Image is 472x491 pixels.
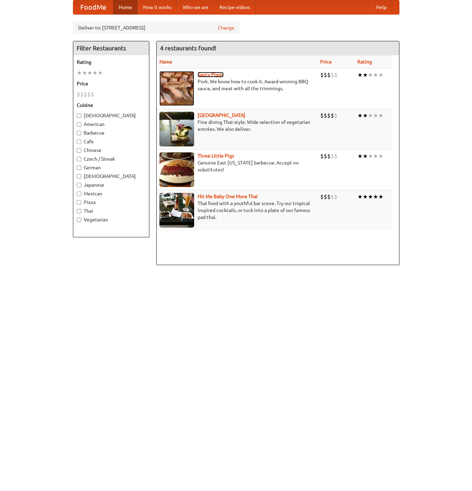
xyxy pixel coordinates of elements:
[320,71,324,79] li: $
[331,71,334,79] li: $
[324,193,327,201] li: $
[77,192,81,196] input: Mexican
[198,194,258,199] a: Hit Me Baby One More Thai
[331,152,334,160] li: $
[77,138,146,145] label: Cafe
[80,91,84,98] li: $
[368,112,373,119] li: ★
[357,112,363,119] li: ★
[73,22,240,34] div: Deliver to: [STREET_ADDRESS]
[77,69,82,77] li: ★
[159,152,194,187] img: littlepigs.jpg
[160,45,216,51] ng-pluralize: 4 restaurants found!
[73,0,113,14] a: FoodMe
[177,0,214,14] a: Who we are
[159,78,315,92] p: Pork. We know how to cook it. Award-winning BBQ sauce, and meat with all the trimmings.
[77,173,146,180] label: [DEMOGRAPHIC_DATA]
[378,71,383,79] li: ★
[77,155,146,162] label: Czech / Slovak
[334,112,338,119] li: $
[77,148,81,153] input: Chinese
[92,69,98,77] li: ★
[77,147,146,154] label: Chinese
[331,193,334,201] li: $
[91,91,94,98] li: $
[320,152,324,160] li: $
[77,80,146,87] h5: Price
[87,69,92,77] li: ★
[82,69,87,77] li: ★
[327,112,331,119] li: $
[77,139,81,144] input: Cafe
[77,199,146,206] label: Pizza
[77,216,146,223] label: Vegetarian
[84,91,87,98] li: $
[77,164,146,171] label: German
[378,112,383,119] li: ★
[77,218,81,222] input: Vegetarian
[77,166,81,170] input: German
[159,59,172,65] a: Name
[198,112,245,118] a: [GEOGRAPHIC_DATA]
[363,71,368,79] li: ★
[77,59,146,66] h5: Rating
[77,122,81,127] input: American
[159,200,315,221] p: Thai food with a youthful bar scene. Try our tropical inspired cocktails, or tuck into a plate of...
[373,152,378,160] li: ★
[87,91,91,98] li: $
[373,112,378,119] li: ★
[77,113,81,118] input: [DEMOGRAPHIC_DATA]
[357,71,363,79] li: ★
[159,112,194,146] img: satay.jpg
[159,193,194,228] img: babythai.jpg
[77,181,146,188] label: Japanese
[373,193,378,201] li: ★
[378,193,383,201] li: ★
[324,112,327,119] li: $
[368,71,373,79] li: ★
[159,71,194,106] img: saucy.jpg
[77,131,81,135] input: Barbecue
[77,102,146,109] h5: Cuisine
[98,69,103,77] li: ★
[198,153,234,159] a: Three Little Pigs
[77,209,81,213] input: Thai
[327,71,331,79] li: $
[214,0,256,14] a: Recipe videos
[159,159,315,173] p: Genuine East [US_STATE] barbecue. Accept no substitutes!
[334,193,338,201] li: $
[77,174,81,179] input: [DEMOGRAPHIC_DATA]
[77,157,81,161] input: Czech / Slovak
[357,152,363,160] li: ★
[77,190,146,197] label: Mexican
[77,121,146,128] label: American
[77,200,81,205] input: Pizza
[334,71,338,79] li: $
[363,193,368,201] li: ★
[371,0,392,14] a: Help
[77,91,80,98] li: $
[331,112,334,119] li: $
[327,193,331,201] li: $
[77,183,81,187] input: Japanese
[373,71,378,79] li: ★
[324,71,327,79] li: $
[320,112,324,119] li: $
[198,72,224,77] a: Saucy Piggy
[159,119,315,133] p: Fine dining Thai-style. Wide selection of vegetarian entrées. We also deliver.
[320,193,324,201] li: $
[113,0,138,14] a: Home
[357,59,372,65] a: Rating
[77,129,146,136] label: Barbecue
[334,152,338,160] li: $
[77,112,146,119] label: [DEMOGRAPHIC_DATA]
[368,193,373,201] li: ★
[324,152,327,160] li: $
[363,152,368,160] li: ★
[138,0,177,14] a: How it works
[218,24,234,31] a: Change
